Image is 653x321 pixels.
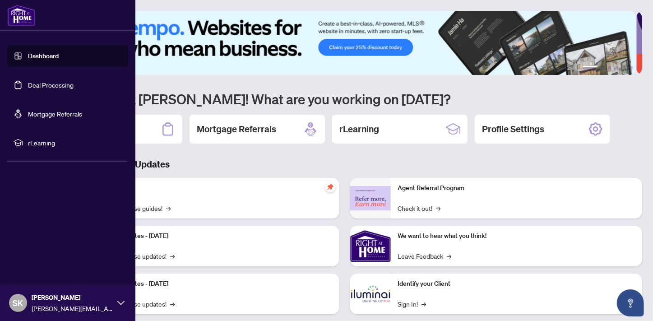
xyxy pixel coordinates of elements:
[13,297,23,309] span: SK
[170,251,175,261] span: →
[398,183,635,193] p: Agent Referral Program
[622,66,626,70] button: 5
[339,123,379,135] h2: rLearning
[398,279,635,289] p: Identify your Client
[166,203,171,213] span: →
[583,66,597,70] button: 1
[325,181,336,192] span: pushpin
[95,279,332,289] p: Platform Updates - [DATE]
[170,299,175,309] span: →
[436,203,441,213] span: →
[482,123,544,135] h2: Profile Settings
[350,274,391,314] img: Identify your Client
[28,52,59,60] a: Dashboard
[350,186,391,211] img: Agent Referral Program
[630,66,633,70] button: 6
[398,299,426,309] a: Sign In!→
[422,299,426,309] span: →
[28,110,82,118] a: Mortgage Referrals
[398,203,441,213] a: Check it out!→
[95,183,332,193] p: Self-Help
[398,251,452,261] a: Leave Feedback→
[28,138,122,148] span: rLearning
[197,123,276,135] h2: Mortgage Referrals
[350,226,391,266] img: We want to hear what you think!
[447,251,452,261] span: →
[608,66,611,70] button: 3
[47,90,642,107] h1: Welcome back [PERSON_NAME]! What are you working on [DATE]?
[398,231,635,241] p: We want to hear what you think!
[47,158,642,171] h3: Brokerage & Industry Updates
[615,66,619,70] button: 4
[617,289,644,316] button: Open asap
[28,81,74,89] a: Deal Processing
[95,231,332,241] p: Platform Updates - [DATE]
[601,66,604,70] button: 2
[32,293,113,302] span: [PERSON_NAME]
[32,303,113,313] span: [PERSON_NAME][EMAIL_ADDRESS][DOMAIN_NAME]
[7,5,35,26] img: logo
[47,11,636,75] img: Slide 0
